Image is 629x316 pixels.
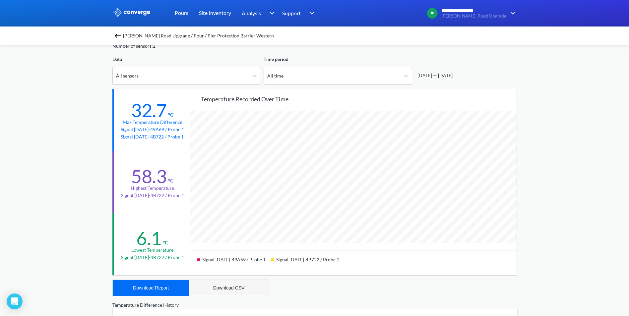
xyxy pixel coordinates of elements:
div: 32.7 [131,99,167,122]
img: logo_ewhite.svg [112,8,151,17]
div: Number of sensors: 2 [112,42,156,50]
p: Signal [DATE]-4B722 / Probe 1 [121,133,184,140]
div: All time [267,72,283,79]
div: 6.1 [136,227,161,249]
p: Signal [DATE]-49A69 / Probe 1 [121,126,184,133]
div: Data [112,56,261,63]
span: [PERSON_NAME] Road Upgrade [441,14,506,19]
div: 58.3 [131,165,167,187]
div: Signal [DATE]-49A69 / Probe 1 [197,254,271,270]
div: [DATE] — [DATE] [415,72,453,79]
img: downArrow.svg [265,9,276,17]
p: Signal [DATE]-4B722 / Probe 1 [121,192,184,199]
p: Signal [DATE]-4B722 / Probe 1 [121,254,184,261]
div: All sensors [116,72,139,79]
img: downArrow.svg [506,9,517,17]
div: Open Intercom Messenger [7,293,23,309]
div: Temperature Difference History [112,301,517,309]
div: Temperature recorded over time [201,94,517,104]
img: backspace.svg [114,32,122,40]
div: Highest temperature [131,184,174,192]
div: Download CSV [213,285,245,290]
button: Download CSV [189,280,269,296]
div: Lowest temperature [131,246,173,254]
div: Max temperature difference [123,119,182,126]
span: Support [282,9,301,17]
div: Download Report [133,285,169,290]
span: [PERSON_NAME] Road Upgrade / Pour / Pier Protection Barrier Western [123,31,274,40]
img: downArrow.svg [305,9,316,17]
div: Signal [DATE]-4B722 / Probe 1 [271,254,345,270]
div: Time period [264,56,412,63]
span: Analysis [242,9,261,17]
button: Download Report [113,280,189,296]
